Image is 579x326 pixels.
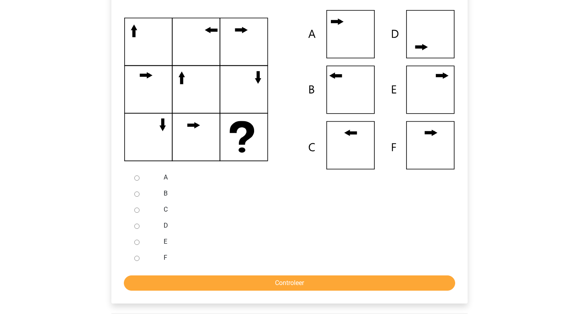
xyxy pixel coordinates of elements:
label: F [164,253,442,263]
label: B [164,189,442,198]
label: C [164,205,442,214]
input: Controleer [124,275,455,291]
label: E [164,237,442,247]
label: D [164,221,442,230]
label: A [164,173,442,182]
